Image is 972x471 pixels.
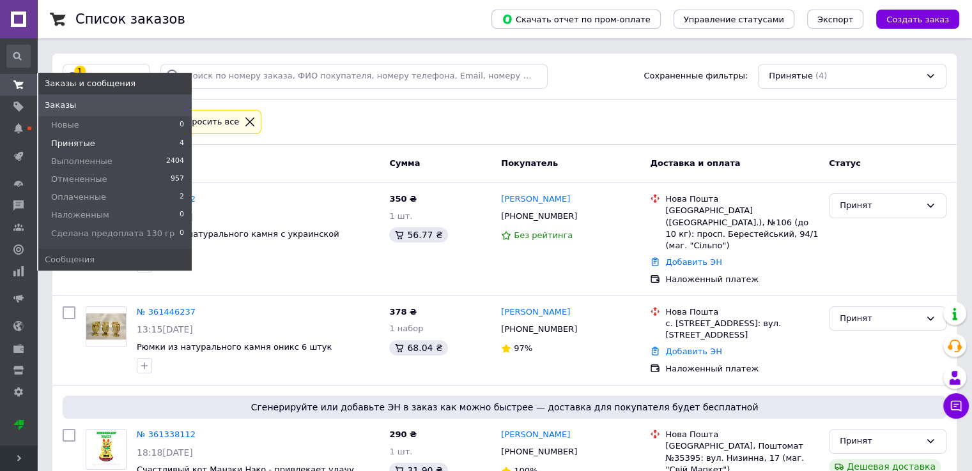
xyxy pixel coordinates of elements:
span: 0 [180,119,184,131]
input: Поиск по номеру заказа, ФИО покупателя, номеру телефона, Email, номеру накладной [160,64,548,89]
button: Управление статусами [674,10,794,29]
div: Наложенный платеж [665,363,819,375]
span: Статус [829,158,861,168]
a: Добавить ЭН [665,347,721,356]
span: 957 [171,174,184,185]
span: Создать заказ [886,15,949,24]
span: 290 ₴ [389,430,417,439]
span: 0 [180,228,184,239]
div: Наложенный платеж [665,274,819,285]
a: [PERSON_NAME] [501,193,570,206]
span: 2404 [166,156,184,167]
span: Управление статусами [684,15,784,24]
div: Нова Пошта [665,429,819,440]
span: Заказы [45,100,76,111]
img: Фото товару [91,430,121,469]
span: 1 шт. [389,447,412,456]
div: Нова Пошта [665,306,819,318]
a: Заказы [38,94,192,116]
div: 68.04 ₴ [389,340,447,355]
span: 97% [514,343,532,353]
button: Создать заказ [876,10,959,29]
span: 18:18[DATE] [137,447,193,458]
span: 0 [180,209,184,221]
a: № 361446237 [137,307,196,317]
button: Чат с покупателем [943,393,969,419]
span: Доставка и оплата [650,158,740,168]
span: Заказы и сообщения [45,78,135,89]
div: 1 [74,66,86,77]
span: 350 ₴ [389,194,417,204]
h1: Список заказов [75,11,185,27]
button: Скачать отчет по пром-оплате [491,10,661,29]
a: Фото товару [86,306,127,347]
span: Выполненные [51,156,112,167]
span: 1 шт. [389,211,412,221]
button: Экспорт [807,10,863,29]
span: Сохраненные фильтры: [644,70,748,82]
span: Отмененные [51,174,107,185]
a: Создать заказ [863,14,959,24]
span: Сумма [389,158,420,168]
span: 1 набор [389,324,423,333]
a: Добавить ЭН [665,257,721,267]
a: [PERSON_NAME] [501,429,570,441]
span: Новые [51,119,79,131]
img: Фото товару [86,313,126,340]
div: [PHONE_NUMBER] [498,321,580,338]
span: 4 [180,138,184,149]
a: Браслет из натурального камня с украинской символикой [137,229,339,251]
span: Покупатель [501,158,558,168]
a: [PERSON_NAME] [501,306,570,318]
div: [PHONE_NUMBER] [498,208,580,225]
span: Экспорт [817,15,853,24]
span: 13:15[DATE] [137,324,193,334]
span: Наложенным [51,209,109,221]
div: Принят [840,199,920,213]
span: Сгенерируйте или добавьте ЭН в заказ как можно быстрее — доставка для покупателя будет бесплатной [68,401,941,414]
div: с. [STREET_ADDRESS]: вул. [STREET_ADDRESS] [665,318,819,341]
span: Сделана предоплата 130 гр [51,228,174,239]
div: Принят [840,312,920,325]
span: 2 [180,191,184,203]
div: Принят [840,435,920,448]
a: Рюмки из натурального камня оникс 6 штук [137,342,332,352]
a: Фото товару [86,429,127,470]
span: Принятые [51,138,95,149]
div: [GEOGRAPHIC_DATA] ([GEOGRAPHIC_DATA].), №106 (до 10 кг): просп. Берестейський, 94/1 (маг. "Сільпо") [665,205,819,251]
div: Сбросить все [178,116,242,129]
span: (4) [815,71,827,80]
div: 56.77 ₴ [389,227,447,243]
a: Сообщения [38,249,192,271]
span: Скачать отчет по пром-оплате [502,13,651,25]
span: Принятые [769,70,813,82]
div: Нова Пошта [665,193,819,205]
span: Без рейтинга [514,230,573,240]
a: № 361338112 [137,430,196,439]
div: [PHONE_NUMBER] [498,444,580,460]
span: Оплаченные [51,191,106,203]
span: 378 ₴ [389,307,417,317]
span: Фильтры [87,70,127,82]
span: Сообщения [45,254,95,265]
